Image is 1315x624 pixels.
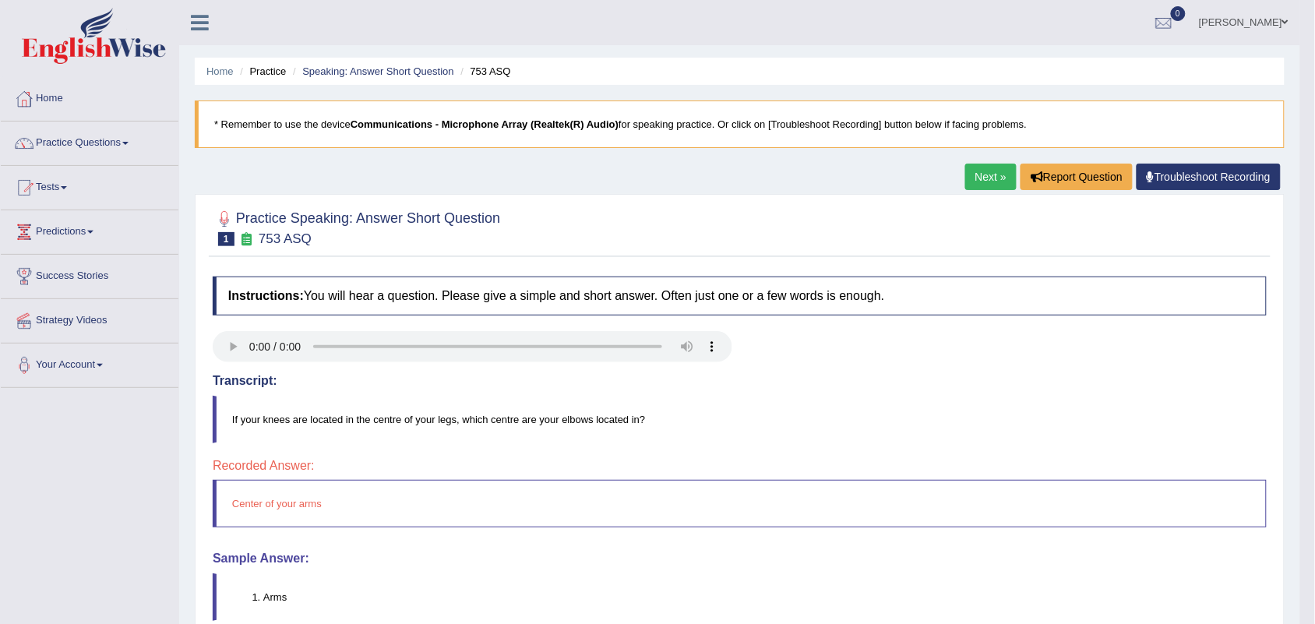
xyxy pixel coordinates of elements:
a: Tests [1,166,178,205]
a: Troubleshoot Recording [1137,164,1281,190]
a: Home [1,77,178,116]
blockquote: If your knees are located in the centre of your legs, which centre are your elbows located in? [213,396,1267,443]
small: 753 ASQ [259,231,312,246]
span: 1 [218,232,234,246]
li: Arms [263,590,1266,605]
a: Next » [965,164,1017,190]
a: Strategy Videos [1,299,178,338]
button: Report Question [1021,164,1133,190]
a: Success Stories [1,255,178,294]
span: 0 [1171,6,1186,21]
h4: Transcript: [213,374,1267,388]
li: Practice [236,64,286,79]
h2: Practice Speaking: Answer Short Question [213,207,500,246]
a: Home [206,65,234,77]
b: Instructions: [228,289,304,302]
b: Communications - Microphone Array (Realtek(R) Audio) [351,118,619,130]
h4: Recorded Answer: [213,459,1267,473]
blockquote: * Remember to use the device for speaking practice. Or click on [Troubleshoot Recording] button b... [195,100,1285,148]
a: Predictions [1,210,178,249]
li: 753 ASQ [457,64,510,79]
a: Practice Questions [1,122,178,160]
a: Your Account [1,344,178,383]
a: Speaking: Answer Short Question [302,65,453,77]
h4: You will hear a question. Please give a simple and short answer. Often just one or a few words is... [213,277,1267,316]
h4: Sample Answer: [213,552,1267,566]
blockquote: Center of your arms [213,480,1267,527]
small: Exam occurring question [238,232,255,247]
